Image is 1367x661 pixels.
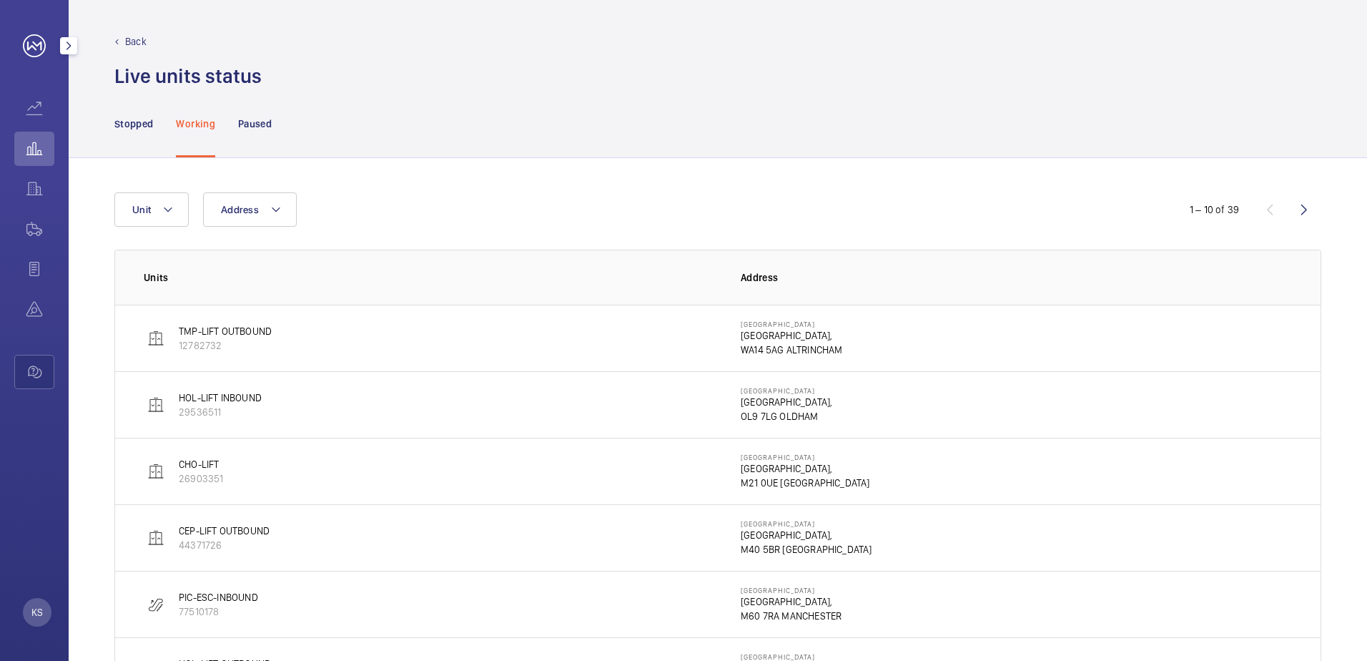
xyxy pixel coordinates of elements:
[741,542,872,557] p: M40 5BR [GEOGRAPHIC_DATA]
[741,386,832,395] p: [GEOGRAPHIC_DATA]
[144,270,718,285] p: Units
[741,586,842,594] p: [GEOGRAPHIC_DATA]
[147,596,164,613] img: escalator.svg
[147,396,164,413] img: elevator.svg
[125,34,147,49] p: Back
[179,471,223,486] p: 26903351
[179,604,258,619] p: 77510178
[176,117,214,131] p: Working
[179,538,270,552] p: 44371726
[741,409,832,423] p: OL9 7LG OLDHAM
[741,453,870,461] p: [GEOGRAPHIC_DATA]
[132,204,151,215] span: Unit
[179,324,272,338] p: TMP-LIFT OUTBOUND
[179,391,262,405] p: HOL-LIFT INBOUND
[741,328,842,343] p: [GEOGRAPHIC_DATA],
[741,320,842,328] p: [GEOGRAPHIC_DATA]
[741,528,872,542] p: [GEOGRAPHIC_DATA],
[179,590,258,604] p: PIC-ESC-INBOUND
[114,63,262,89] h1: Live units status
[147,330,164,347] img: elevator.svg
[221,204,259,215] span: Address
[741,609,842,623] p: M60 7RA MANCHESTER
[31,605,43,620] p: KS
[238,117,272,131] p: Paused
[741,519,872,528] p: [GEOGRAPHIC_DATA]
[741,395,832,409] p: [GEOGRAPHIC_DATA],
[203,192,297,227] button: Address
[179,524,270,538] p: CEP-LIFT OUTBOUND
[741,343,842,357] p: WA14 5AG ALTRINCHAM
[741,652,832,661] p: [GEOGRAPHIC_DATA]
[179,338,272,353] p: 12782732
[741,461,870,476] p: [GEOGRAPHIC_DATA],
[114,192,189,227] button: Unit
[147,529,164,547] img: elevator.svg
[741,476,870,490] p: M21 0UE [GEOGRAPHIC_DATA]
[179,457,223,471] p: CHO-LIFT
[741,270,1292,285] p: Address
[147,463,164,480] img: elevator.svg
[179,405,262,419] p: 29536511
[741,594,842,609] p: [GEOGRAPHIC_DATA],
[114,117,153,131] p: Stopped
[1190,202,1239,217] div: 1 – 10 of 39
